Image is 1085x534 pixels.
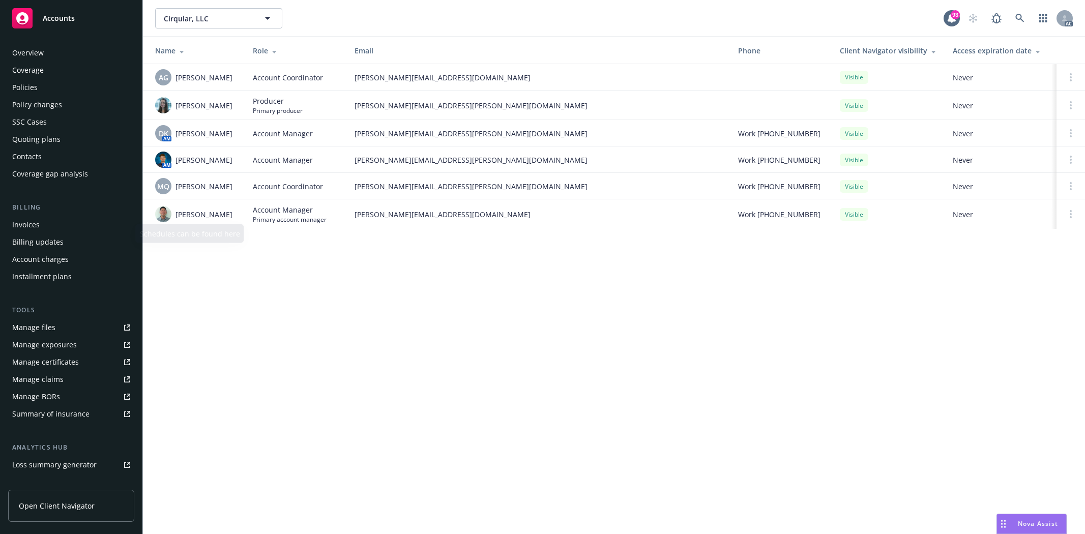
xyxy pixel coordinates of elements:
div: Name [155,45,237,56]
span: Account Manager [253,128,313,139]
a: Invoices [8,217,134,233]
a: Billing updates [8,234,134,250]
a: Policies [8,79,134,96]
a: Manage claims [8,371,134,388]
a: Contacts [8,149,134,165]
span: MQ [157,181,169,192]
div: Manage certificates [12,354,79,370]
span: [PERSON_NAME][EMAIL_ADDRESS][PERSON_NAME][DOMAIN_NAME] [355,181,722,192]
div: Manage claims [12,371,64,388]
img: photo [155,97,171,113]
img: photo [155,152,171,168]
span: Never [953,181,1048,192]
div: Visible [840,208,868,221]
div: Email [355,45,722,56]
span: Work [PHONE_NUMBER] [738,209,820,220]
span: Primary account manager [253,215,327,224]
a: Policy changes [8,97,134,113]
div: Billing [8,202,134,213]
span: Account Manager [253,155,313,165]
div: Drag to move [997,514,1010,533]
a: Loss summary generator [8,457,134,473]
span: Primary producer [253,106,303,115]
div: Manage BORs [12,389,60,405]
a: Start snowing [963,8,983,28]
span: [PERSON_NAME] [175,72,232,83]
div: Overview [12,45,44,61]
div: Access expiration date [953,45,1048,56]
div: Visible [840,127,868,140]
div: Policy changes [12,97,62,113]
div: Loss summary generator [12,457,97,473]
a: Coverage [8,62,134,78]
div: Visible [840,154,868,166]
span: [PERSON_NAME] [175,181,232,192]
a: Overview [8,45,134,61]
span: [PERSON_NAME] [175,209,232,220]
span: Accounts [43,14,75,22]
div: Coverage gap analysis [12,166,88,182]
div: Client Navigator visibility [840,45,936,56]
div: 93 [951,10,960,19]
a: Manage exposures [8,337,134,353]
span: [PERSON_NAME][EMAIL_ADDRESS][PERSON_NAME][DOMAIN_NAME] [355,128,722,139]
div: Coverage [12,62,44,78]
span: [PERSON_NAME][EMAIL_ADDRESS][PERSON_NAME][DOMAIN_NAME] [355,155,722,165]
span: Never [953,100,1048,111]
a: SSC Cases [8,114,134,130]
div: Billing updates [12,234,64,250]
span: [PERSON_NAME][EMAIL_ADDRESS][PERSON_NAME][DOMAIN_NAME] [355,100,722,111]
a: Manage files [8,319,134,336]
div: Manage exposures [12,337,77,353]
span: Never [953,155,1048,165]
div: Policies [12,79,38,96]
a: Switch app [1033,8,1053,28]
div: Visible [840,180,868,193]
span: Account Manager [253,204,327,215]
span: Work [PHONE_NUMBER] [738,155,820,165]
span: AG [159,72,168,83]
a: Search [1010,8,1030,28]
span: [PERSON_NAME] [175,155,232,165]
span: DK [159,128,168,139]
div: Account charges [12,251,69,268]
a: Summary of insurance [8,406,134,422]
div: Installment plans [12,269,72,285]
a: Report a Bug [986,8,1007,28]
div: Tools [8,305,134,315]
div: SSC Cases [12,114,47,130]
div: Visible [840,99,868,112]
span: Producer [253,96,303,106]
span: Cirqular, LLC [164,13,252,24]
span: Work [PHONE_NUMBER] [738,181,820,192]
div: Manage files [12,319,55,336]
span: Open Client Navigator [19,500,95,511]
img: photo [155,206,171,222]
a: Accounts [8,4,134,33]
span: Nova Assist [1018,519,1058,528]
span: Never [953,209,1048,220]
a: Coverage gap analysis [8,166,134,182]
span: [PERSON_NAME][EMAIL_ADDRESS][DOMAIN_NAME] [355,72,722,83]
a: Installment plans [8,269,134,285]
span: [PERSON_NAME] [175,128,232,139]
span: Account Coordinator [253,181,323,192]
a: Quoting plans [8,131,134,147]
span: Never [953,72,1048,83]
div: Visible [840,71,868,83]
a: Manage BORs [8,389,134,405]
a: Account charges [8,251,134,268]
a: Manage certificates [8,354,134,370]
div: Contacts [12,149,42,165]
span: [PERSON_NAME][EMAIL_ADDRESS][DOMAIN_NAME] [355,209,722,220]
div: Summary of insurance [12,406,90,422]
button: Cirqular, LLC [155,8,282,28]
div: Invoices [12,217,40,233]
div: Analytics hub [8,442,134,453]
div: Phone [738,45,824,56]
div: Role [253,45,338,56]
button: Nova Assist [996,514,1067,534]
div: Quoting plans [12,131,61,147]
span: [PERSON_NAME] [175,100,232,111]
